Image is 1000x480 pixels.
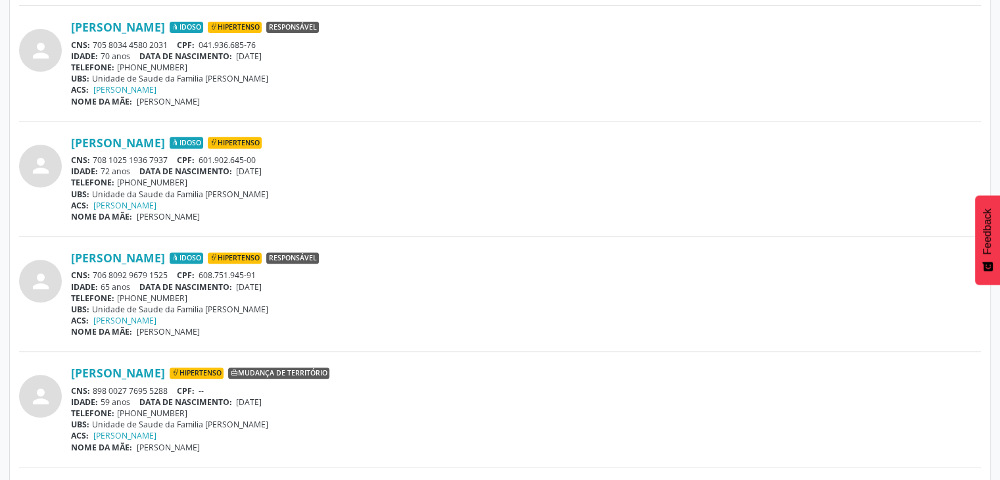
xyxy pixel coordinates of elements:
span: IDADE: [71,51,98,62]
a: [PERSON_NAME] [71,251,165,265]
span: IDADE: [71,281,98,293]
span: Hipertenso [208,137,262,149]
span: [DATE] [236,166,262,177]
div: Unidade de Saude da Familia [PERSON_NAME] [71,419,981,430]
span: IDADE: [71,166,98,177]
span: TELEFONE: [71,177,114,188]
span: ACS: [71,84,89,95]
span: [DATE] [236,396,262,408]
div: [PHONE_NUMBER] [71,177,981,188]
span: ACS: [71,315,89,326]
a: [PERSON_NAME] [93,315,156,326]
span: Idoso [170,252,203,264]
button: Feedback - Mostrar pesquisa [975,195,1000,285]
span: ACS: [71,200,89,211]
span: [PERSON_NAME] [137,326,200,337]
div: Unidade de Saude da Familia [PERSON_NAME] [71,304,981,315]
div: 706 8092 9679 1525 [71,270,981,281]
span: TELEFONE: [71,408,114,419]
span: CPF: [177,270,195,281]
div: [PHONE_NUMBER] [71,293,981,304]
i: person [29,385,53,408]
span: CPF: [177,385,195,396]
i: person [29,39,53,62]
i: person [29,154,53,178]
span: [DATE] [236,281,262,293]
div: [PHONE_NUMBER] [71,62,981,73]
span: CNS: [71,385,90,396]
span: DATA DE NASCIMENTO: [139,51,232,62]
span: CNS: [71,39,90,51]
a: [PERSON_NAME] [93,84,156,95]
span: UBS: [71,73,89,84]
span: [DATE] [236,51,262,62]
span: NOME DA MÃE: [71,211,132,222]
div: 59 anos [71,396,981,408]
span: Responsável [266,22,319,34]
span: IDADE: [71,396,98,408]
div: Unidade de Saude da Familia [PERSON_NAME] [71,73,981,84]
span: Responsável [266,252,319,264]
span: NOME DA MÃE: [71,326,132,337]
span: DATA DE NASCIMENTO: [139,396,232,408]
span: CPF: [177,155,195,166]
span: [PERSON_NAME] [137,211,200,222]
a: [PERSON_NAME] [71,135,165,150]
span: [PERSON_NAME] [137,442,200,453]
span: DATA DE NASCIMENTO: [139,281,232,293]
div: 65 anos [71,281,981,293]
span: DATA DE NASCIMENTO: [139,166,232,177]
span: Hipertenso [208,22,262,34]
div: 708 1025 1936 7937 [71,155,981,166]
a: [PERSON_NAME] [71,366,165,380]
span: CNS: [71,155,90,166]
span: -- [199,385,204,396]
a: [PERSON_NAME] [71,20,165,34]
span: Idoso [170,22,203,34]
div: Unidade da Saude da Familia [PERSON_NAME] [71,189,981,200]
span: 608.751.945-91 [199,270,256,281]
span: TELEFONE: [71,293,114,304]
span: CNS: [71,270,90,281]
i: person [29,270,53,293]
span: ACS: [71,430,89,441]
span: Hipertenso [208,252,262,264]
span: Mudança de território [228,368,329,379]
span: 041.936.685-76 [199,39,256,51]
a: [PERSON_NAME] [93,200,156,211]
span: Idoso [170,137,203,149]
span: UBS: [71,189,89,200]
div: 72 anos [71,166,981,177]
div: 898 0027 7695 5288 [71,385,981,396]
div: 705 8034 4580 2031 [71,39,981,51]
div: 70 anos [71,51,981,62]
span: UBS: [71,304,89,315]
span: UBS: [71,419,89,430]
span: [PERSON_NAME] [137,96,200,107]
span: NOME DA MÃE: [71,96,132,107]
a: [PERSON_NAME] [93,430,156,441]
span: CPF: [177,39,195,51]
span: Hipertenso [170,368,224,379]
span: Feedback [982,208,993,254]
div: [PHONE_NUMBER] [71,408,981,419]
span: TELEFONE: [71,62,114,73]
span: 601.902.645-00 [199,155,256,166]
span: NOME DA MÃE: [71,442,132,453]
